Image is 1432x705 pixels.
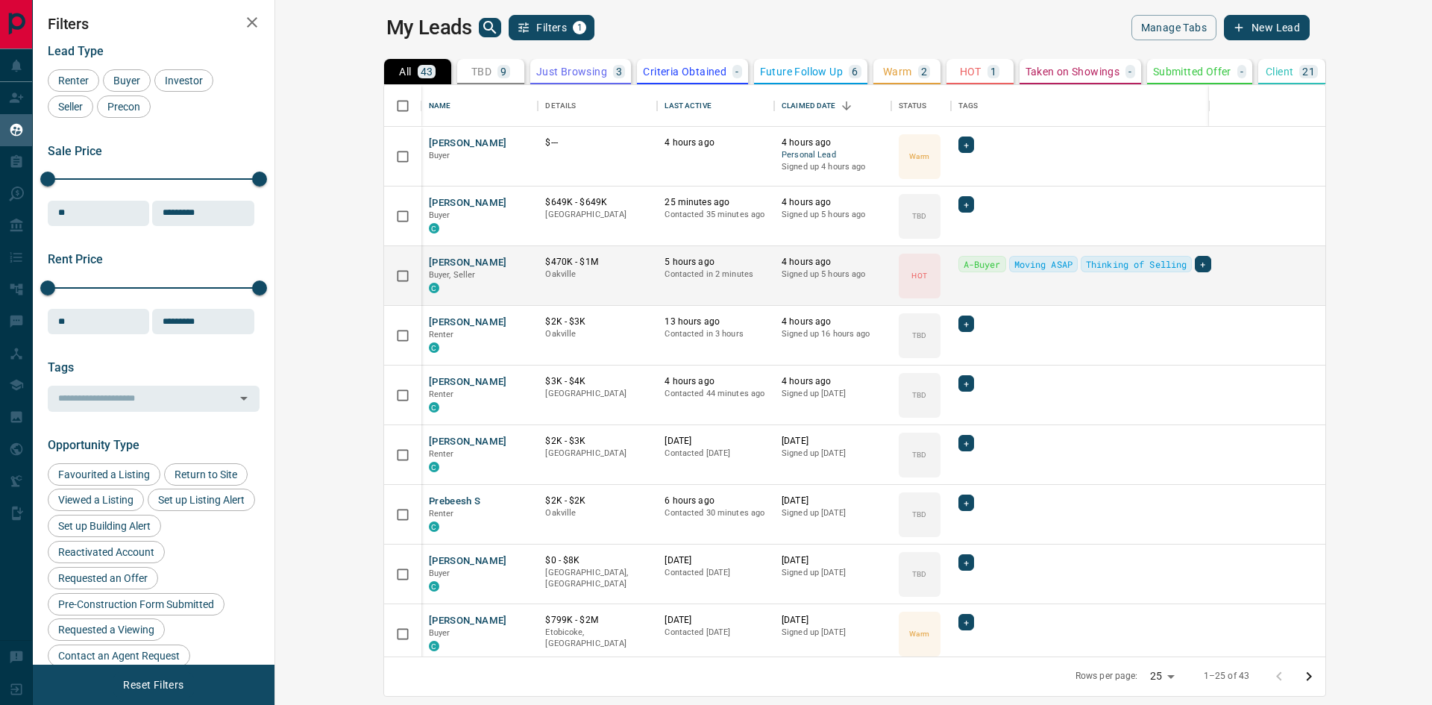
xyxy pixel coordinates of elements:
div: Status [899,85,927,127]
span: + [964,495,969,510]
span: + [964,376,969,391]
p: 4 hours ago [665,137,767,149]
div: condos.ca [429,462,439,472]
button: Open [233,388,254,409]
p: 4 hours ago [782,137,884,149]
p: Signed up [DATE] [782,567,884,579]
button: [PERSON_NAME] [429,137,507,151]
span: + [1200,257,1205,272]
p: Criteria Obtained [643,66,726,77]
p: Taken on Showings [1026,66,1120,77]
p: [DATE] [782,614,884,627]
p: Submitted Offer [1153,66,1231,77]
div: Return to Site [164,463,248,486]
span: Reactivated Account [53,546,160,558]
p: [GEOGRAPHIC_DATA], [GEOGRAPHIC_DATA] [545,567,650,590]
p: 21 [1302,66,1315,77]
p: $2K - $3K [545,316,650,328]
div: Last Active [665,85,711,127]
div: condos.ca [429,223,439,234]
div: + [958,554,974,571]
p: Signed up 16 hours ago [782,328,884,340]
h1: My Leads [386,16,472,40]
span: Renter [53,75,94,87]
span: Opportunity Type [48,438,139,452]
span: 1 [574,22,585,33]
div: Last Active [657,85,774,127]
button: search button [479,18,501,37]
span: Buyer, Seller [429,270,476,280]
p: $2K - $3K [545,435,650,448]
p: Warm [909,151,929,162]
div: Seller [48,95,93,118]
div: Name [429,85,451,127]
div: condos.ca [429,283,439,293]
p: $--- [545,137,650,149]
span: Thinking of Selling [1086,257,1187,272]
span: Renter [429,389,454,399]
span: Favourited a Listing [53,469,155,480]
p: Oakville [545,328,650,340]
span: Investor [160,75,208,87]
p: 1 [990,66,996,77]
span: A-Buyer [964,257,1001,272]
div: + [958,196,974,213]
p: - [1128,66,1131,77]
p: 9 [500,66,506,77]
p: 4 hours ago [665,375,767,388]
button: [PERSON_NAME] [429,316,507,330]
p: 6 [852,66,858,77]
p: [GEOGRAPHIC_DATA] [545,209,650,221]
span: Lead Type [48,44,104,58]
span: Buyer [429,628,450,638]
p: Contacted in 3 hours [665,328,767,340]
p: Contacted [DATE] [665,567,767,579]
div: Viewed a Listing [48,489,144,511]
p: Contacted 44 minutes ago [665,388,767,400]
span: Contact an Agent Request [53,650,185,662]
p: $799K - $2M [545,614,650,627]
div: condos.ca [429,402,439,413]
p: TBD [912,509,926,520]
div: + [958,495,974,511]
div: condos.ca [429,521,439,532]
span: Buyer [429,151,450,160]
span: Pre-Construction Form Submitted [53,598,219,610]
span: + [964,555,969,570]
p: Signed up [DATE] [782,388,884,400]
div: Contact an Agent Request [48,645,190,667]
span: Precon [102,101,145,113]
button: Reset Filters [113,672,193,698]
p: [DATE] [665,614,767,627]
div: Status [891,85,951,127]
p: Signed up [DATE] [782,507,884,519]
div: Investor [154,69,213,92]
div: condos.ca [429,641,439,651]
p: 4 hours ago [782,196,884,209]
p: $649K - $649K [545,196,650,209]
span: Buyer [108,75,145,87]
p: HOT [960,66,982,77]
p: 3 [616,66,622,77]
div: Reactivated Account [48,541,165,563]
p: Contacted 30 minutes ago [665,507,767,519]
p: 13 hours ago [665,316,767,328]
span: + [964,615,969,630]
p: $3K - $4K [545,375,650,388]
button: [PERSON_NAME] [429,196,507,210]
p: [GEOGRAPHIC_DATA] [545,448,650,460]
p: 5 hours ago [665,256,767,269]
div: Buyer [103,69,151,92]
button: Go to next page [1294,662,1324,692]
div: Tags [958,85,979,127]
p: TBD [912,449,926,460]
span: Personal Lead [782,149,884,162]
span: + [964,197,969,212]
p: [DATE] [782,495,884,507]
div: Pre-Construction Form Submitted [48,593,224,615]
span: Set up Listing Alert [153,494,250,506]
p: [DATE] [665,554,767,567]
span: Buyer [429,568,450,578]
p: 4 hours ago [782,375,884,388]
span: Tags [48,360,74,375]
